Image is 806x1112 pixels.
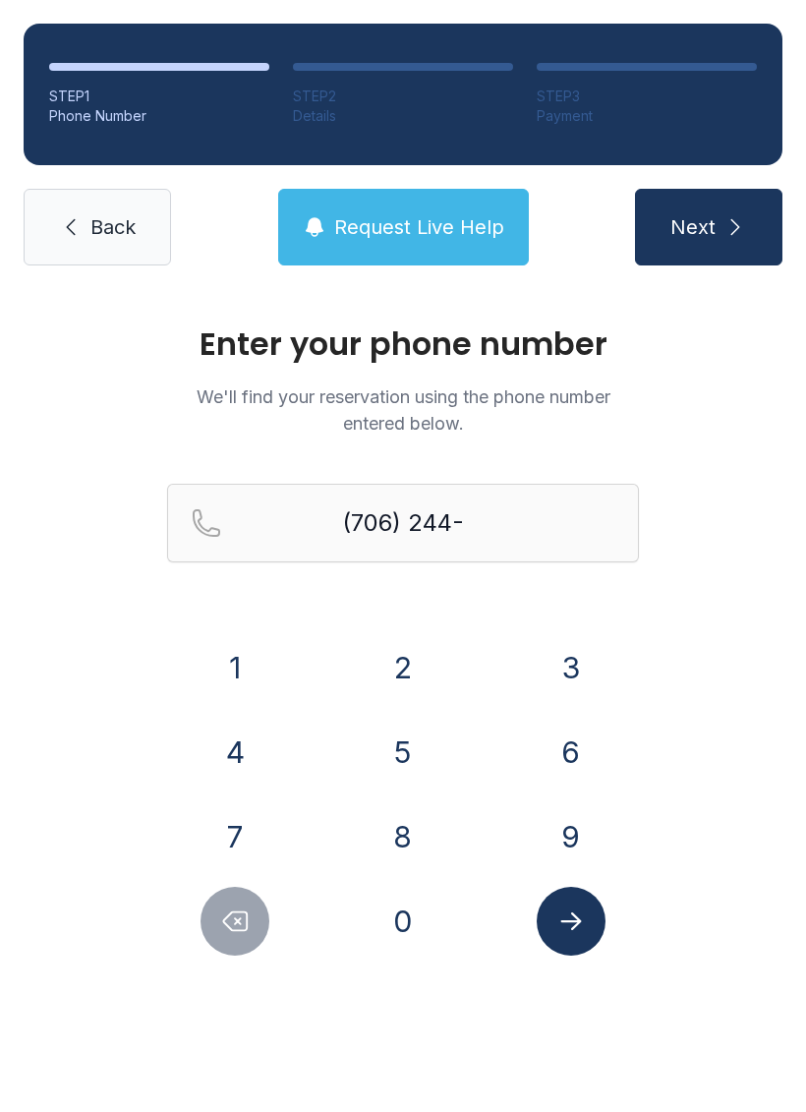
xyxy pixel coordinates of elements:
button: 3 [537,633,605,702]
div: STEP 1 [49,87,269,106]
div: STEP 3 [537,87,757,106]
button: 1 [201,633,269,702]
div: Phone Number [49,106,269,126]
p: We'll find your reservation using the phone number entered below. [167,383,639,437]
button: 2 [369,633,437,702]
input: Reservation phone number [167,484,639,562]
button: 7 [201,802,269,871]
button: 8 [369,802,437,871]
button: Delete number [201,887,269,956]
span: Back [90,213,136,241]
h1: Enter your phone number [167,328,639,360]
div: Details [293,106,513,126]
button: 9 [537,802,605,871]
button: 4 [201,718,269,787]
span: Next [670,213,716,241]
div: STEP 2 [293,87,513,106]
button: Submit lookup form [537,887,605,956]
button: 0 [369,887,437,956]
div: Payment [537,106,757,126]
span: Request Live Help [334,213,504,241]
button: 6 [537,718,605,787]
button: 5 [369,718,437,787]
